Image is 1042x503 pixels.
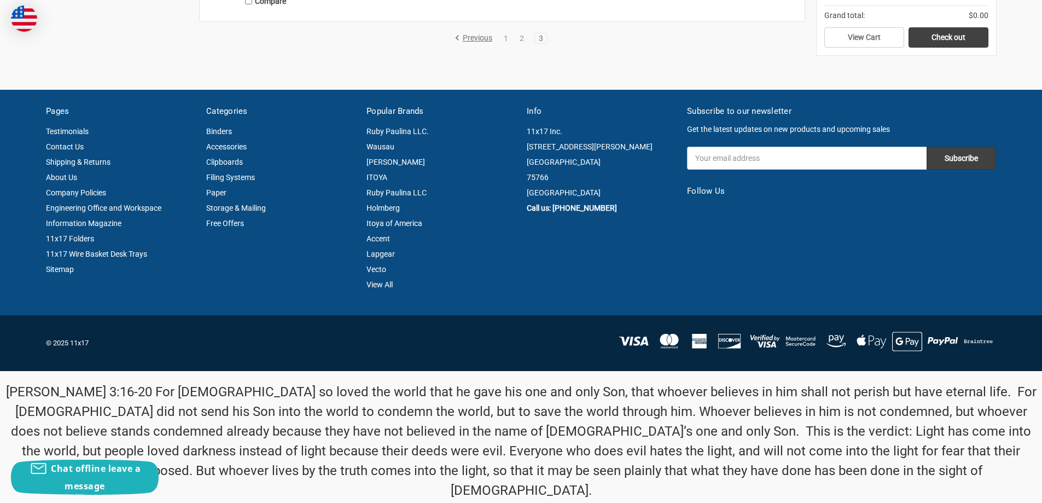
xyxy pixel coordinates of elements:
[366,280,393,289] a: View All
[516,34,528,42] a: 2
[366,127,429,136] a: Ruby Paulina LLC.
[366,142,394,151] a: Wausau
[206,158,243,166] a: Clipboards
[366,265,386,274] a: Vecto
[952,473,1042,503] iframe: Google Customer Reviews
[206,219,244,228] a: Free Offers
[366,219,422,228] a: Itoya of America
[11,460,159,495] button: Chat offline leave a message
[687,105,996,118] h5: Subscribe to our newsletter
[687,124,996,135] p: Get the latest updates on new products and upcoming sales
[46,142,84,151] a: Contact Us
[366,234,390,243] a: Accent
[206,127,232,136] a: Binders
[366,158,425,166] a: [PERSON_NAME]
[46,173,77,182] a: About Us
[366,105,515,118] h5: Popular Brands
[206,105,355,118] h5: Categories
[527,124,676,200] address: 11x17 Inc. [STREET_ADDRESS][PERSON_NAME] [GEOGRAPHIC_DATA] 75766 [GEOGRAPHIC_DATA]
[206,188,226,197] a: Paper
[206,204,266,212] a: Storage & Mailing
[11,5,37,32] img: duty and tax information for United States
[46,105,195,118] h5: Pages
[687,147,927,170] input: Your email address
[46,234,94,243] a: 11x17 Folders
[527,204,617,212] a: Call us: [PHONE_NUMBER]
[687,185,996,198] h5: Follow Us
[46,204,161,228] a: Engineering Office and Workspace Information Magazine
[206,173,255,182] a: Filing Systems
[366,188,427,197] a: Ruby Paulina LLC
[366,250,395,258] a: Lapgear
[366,204,400,212] a: Holmberg
[969,10,988,21] span: $0.00
[535,34,547,42] a: 3
[46,158,110,166] a: Shipping & Returns
[824,27,904,48] a: View Cart
[6,382,1037,500] p: [PERSON_NAME] 3:16-20 For [DEMOGRAPHIC_DATA] so loved the world that he gave his one and only Son...
[46,338,515,349] p: © 2025 11x17
[455,33,496,43] a: Previous
[824,10,865,21] span: Grand total:
[46,265,74,274] a: Sitemap
[909,27,988,48] a: Check out
[527,105,676,118] h5: Info
[46,127,89,136] a: Testimonials
[500,34,512,42] a: 1
[46,250,147,258] a: 11x17 Wire Basket Desk Trays
[927,147,996,170] input: Subscribe
[46,188,106,197] a: Company Policies
[51,462,141,492] span: Chat offline leave a message
[206,142,247,151] a: Accessories
[366,173,387,182] a: ITOYA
